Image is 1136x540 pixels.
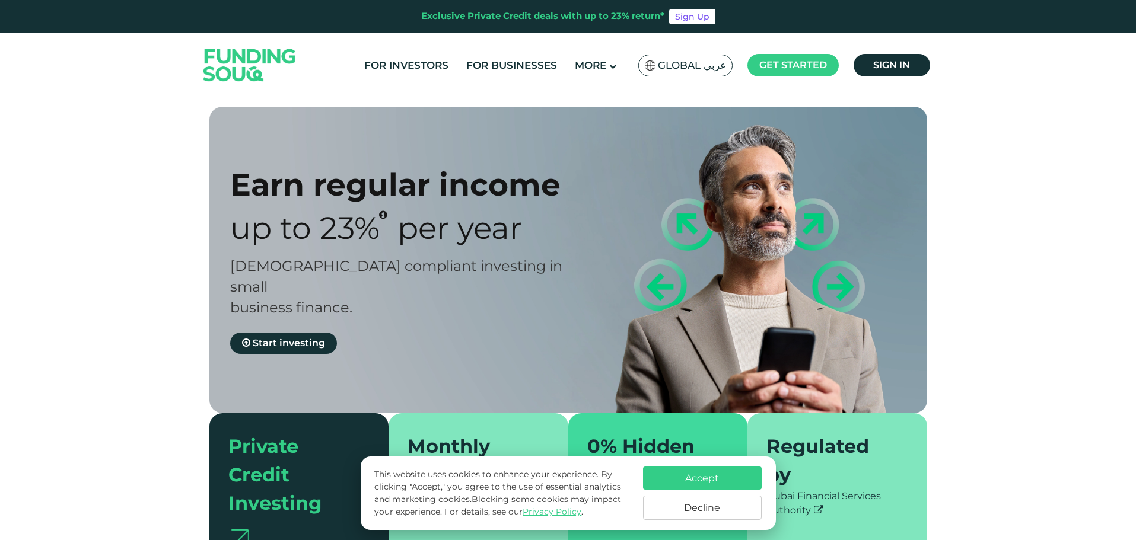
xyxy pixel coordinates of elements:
button: Accept [643,466,762,490]
i: 23% IRR (expected) ~ 15% Net yield (expected) [379,210,387,219]
div: Exclusive Private Credit deals with up to 23% return* [421,9,664,23]
button: Decline [643,496,762,520]
a: For Investors [361,56,451,75]
a: Sign in [854,54,930,76]
span: Up to 23% [230,209,380,247]
a: Sign Up [669,9,715,24]
div: 0% Hidden Fees [587,432,715,489]
span: More [575,59,606,71]
span: Blocking some cookies may impact your experience. [374,494,621,517]
div: Regulated by [766,432,894,489]
a: Privacy Policy [523,506,581,517]
div: Dubai Financial Services Authority [766,489,908,517]
img: Logo [192,35,308,95]
span: Global عربي [658,59,726,72]
span: Get started [759,59,827,71]
a: For Businesses [463,56,560,75]
p: This website uses cookies to enhance your experience. By clicking "Accept," you agree to the use ... [374,468,631,518]
div: Private Credit Investing [228,432,356,517]
a: Start investing [230,333,337,354]
div: Earn regular income [230,166,589,203]
span: Sign in [873,59,910,71]
img: SA Flag [645,60,655,71]
span: For details, see our . [444,506,583,517]
span: Start investing [253,337,325,349]
span: Per Year [397,209,522,247]
div: Monthly repayments [408,432,535,489]
span: [DEMOGRAPHIC_DATA] compliant investing in small business finance. [230,257,562,316]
